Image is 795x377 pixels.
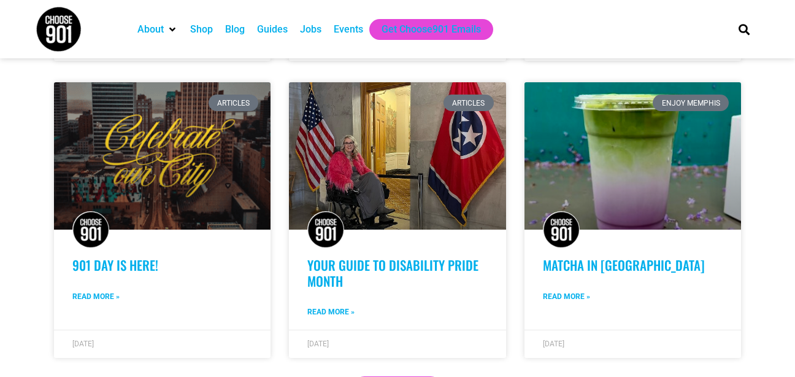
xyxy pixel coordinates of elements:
[653,95,729,111] div: Enjoy Memphis
[289,82,505,230] a: A person in a wheelchair, wearing a pink jacket, sits between the U.S. flag and the Tennessee sta...
[524,82,741,230] a: A plastic cup with a layered Matcha drink featuring green, white, and purple colors, placed on a ...
[543,255,705,274] a: Matcha in [GEOGRAPHIC_DATA]
[444,95,494,111] div: Articles
[543,291,590,302] a: Read more about Matcha in Memphis
[382,22,481,37] a: Get Choose901 Emails
[137,22,164,37] a: About
[225,22,245,37] a: Blog
[334,22,363,37] a: Events
[257,22,288,37] a: Guides
[300,22,321,37] a: Jobs
[131,19,718,40] nav: Main nav
[543,211,580,248] img: Choose901
[543,340,564,348] span: [DATE]
[734,19,755,39] div: Search
[72,255,158,274] a: 901 Day is Here!
[209,95,259,111] div: Articles
[72,340,94,348] span: [DATE]
[131,19,184,40] div: About
[307,340,329,348] span: [DATE]
[307,255,478,290] a: Your Guide to Disability Pride Month
[307,306,355,317] a: Read more about Your Guide to Disability Pride Month
[307,211,344,248] img: Choose901
[72,291,120,302] a: Read more about 901 Day is Here!
[72,211,109,248] img: Choose901
[190,22,213,37] a: Shop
